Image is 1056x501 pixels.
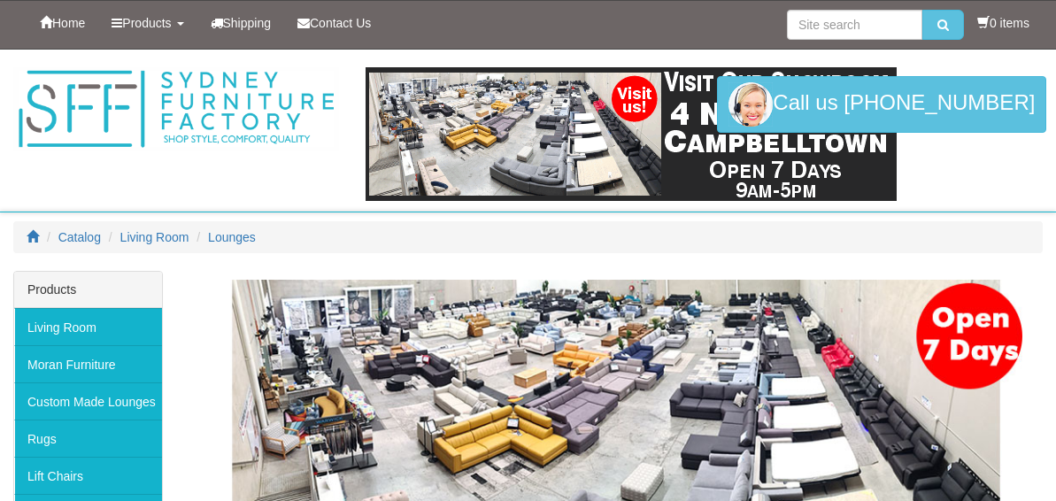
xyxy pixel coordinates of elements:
[14,420,162,457] a: Rugs
[977,14,1029,32] li: 0 items
[14,272,162,308] div: Products
[58,230,101,244] a: Catalog
[197,1,285,45] a: Shipping
[208,230,256,244] a: Lounges
[98,1,197,45] a: Products
[787,10,922,40] input: Site search
[223,16,272,30] span: Shipping
[122,16,171,30] span: Products
[310,16,371,30] span: Contact Us
[14,457,162,494] a: Lift Chairs
[27,1,98,45] a: Home
[14,308,162,345] a: Living Room
[120,230,189,244] a: Living Room
[13,67,339,151] img: Sydney Furniture Factory
[14,345,162,382] a: Moran Furniture
[52,16,85,30] span: Home
[284,1,384,45] a: Contact Us
[14,382,162,420] a: Custom Made Lounges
